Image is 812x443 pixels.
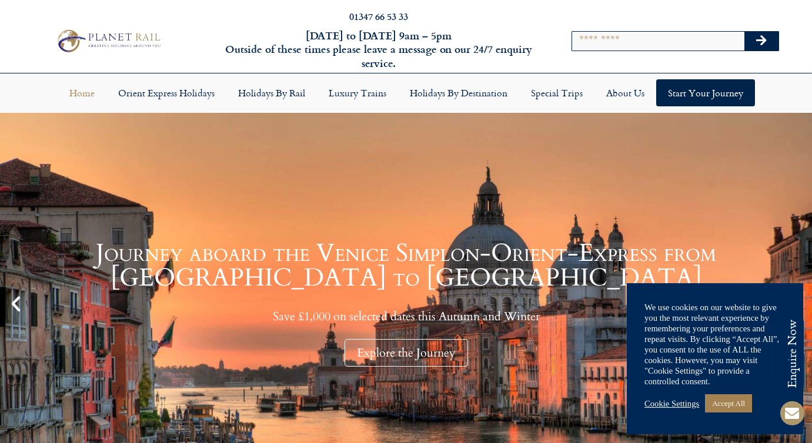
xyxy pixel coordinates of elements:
[6,79,806,106] nav: Menu
[317,79,398,106] a: Luxury Trains
[349,9,408,23] a: 01347 66 53 33
[705,394,752,412] a: Accept All
[644,302,786,387] div: We use cookies on our website to give you the most relevant experience by remembering your prefer...
[644,398,699,409] a: Cookie Settings
[594,79,656,106] a: About Us
[398,79,519,106] a: Holidays by Destination
[29,309,783,324] p: Save £1,000 on selected dates this Autumn and Winter
[345,339,468,367] div: Explore the Journey
[656,79,755,106] a: Start your Journey
[6,294,26,314] div: Previous slide
[58,79,106,106] a: Home
[106,79,226,106] a: Orient Express Holidays
[219,29,538,70] h6: [DATE] to [DATE] 9am – 5pm Outside of these times please leave a message on our 24/7 enquiry serv...
[519,79,594,106] a: Special Trips
[29,241,783,290] h1: Journey aboard the Venice Simplon-Orient-Express from [GEOGRAPHIC_DATA] to [GEOGRAPHIC_DATA]
[53,27,164,54] img: Planet Rail Train Holidays Logo
[226,79,317,106] a: Holidays by Rail
[744,32,778,51] button: Search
